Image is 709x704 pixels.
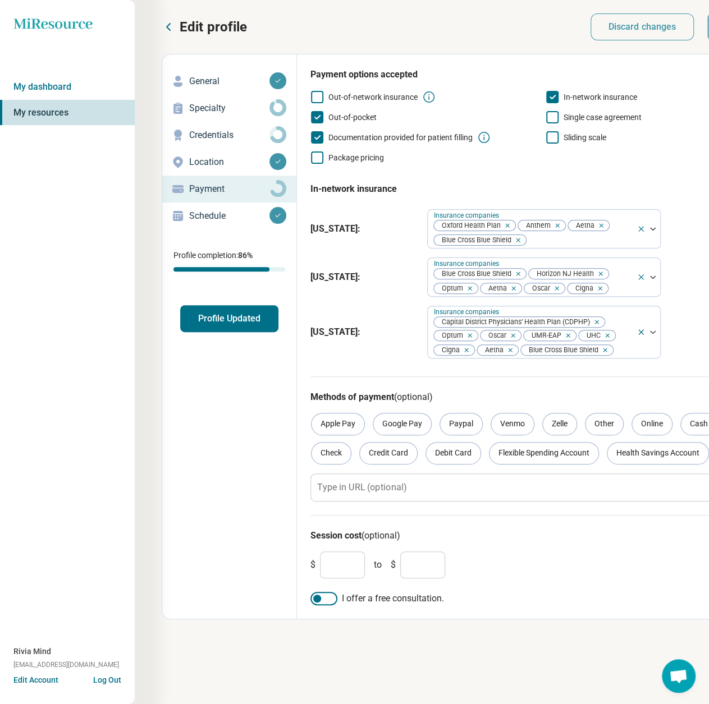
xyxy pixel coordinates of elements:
[434,345,463,356] span: Cigna
[564,93,637,102] span: In-network insurance
[93,674,121,683] button: Log Out
[189,155,269,169] p: Location
[491,413,534,435] div: Venmo
[162,243,296,278] div: Profile completion:
[394,392,433,402] span: (optional)
[481,330,510,341] span: Oscar
[13,674,58,686] button: Edit Account
[180,305,278,332] button: Profile Updated
[310,270,418,284] span: [US_STATE] :
[434,317,593,328] span: Capital District Physicians’ Health Plan (CDPHP)
[311,413,365,435] div: Apple Pay
[477,345,507,356] span: Aetna
[238,251,253,260] span: 86 %
[662,659,696,693] div: Open chat
[440,413,483,435] div: Paypal
[13,660,119,670] span: [EMAIL_ADDRESS][DOMAIN_NAME]
[434,235,515,246] span: Blue Cross Blue Shield
[189,75,269,88] p: General
[529,269,597,279] span: Horizon NJ Health
[162,95,296,122] a: Specialty
[328,93,418,102] span: Out-of-network insurance
[189,209,269,223] p: Schedule
[564,133,606,142] span: Sliding scale
[434,259,501,267] label: Insurance companies
[434,330,466,341] span: Optum
[434,283,466,294] span: Optum
[189,182,269,196] p: Payment
[311,442,351,464] div: Check
[162,203,296,229] a: Schedule
[189,102,269,115] p: Specialty
[373,413,432,435] div: Google Pay
[162,122,296,149] a: Credentials
[173,267,285,272] div: Profile completion
[521,345,602,356] span: Blue Cross Blue Shield
[328,153,384,162] span: Package pricing
[328,133,473,142] span: Documentation provided for patient filling
[310,222,418,236] span: [US_STATE] :
[374,558,382,572] span: to
[162,68,296,95] a: General
[434,220,504,231] span: Oxford Health Plan
[591,13,694,40] button: Discard changes
[310,173,397,205] legend: In-network insurance
[518,220,554,231] span: Anthem
[434,307,501,315] label: Insurance companies
[162,149,296,176] a: Location
[579,330,604,341] span: UHC
[524,283,554,294] span: Oscar
[162,176,296,203] a: Payment
[362,530,400,541] span: (optional)
[426,442,481,464] div: Debit Card
[564,113,642,122] span: Single case agreement
[481,283,510,294] span: Aetna
[162,18,247,36] button: Edit profile
[310,558,315,572] span: $
[568,283,597,294] span: Cigna
[180,18,247,36] p: Edit profile
[585,413,624,435] div: Other
[189,128,269,142] p: Credentials
[310,325,418,339] span: [US_STATE] :
[391,558,396,572] span: $
[434,211,501,219] label: Insurance companies
[524,330,565,341] span: UMR-EAP
[568,220,598,231] span: Aetna
[632,413,673,435] div: Online
[13,646,51,657] span: Rivia Mind
[359,442,418,464] div: Credit Card
[328,113,377,122] span: Out-of-pocket
[317,482,406,491] label: Type in URL (optional)
[542,413,577,435] div: Zelle
[489,442,599,464] div: Flexible Spending Account
[434,269,515,279] span: Blue Cross Blue Shield
[607,442,709,464] div: Health Savings Account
